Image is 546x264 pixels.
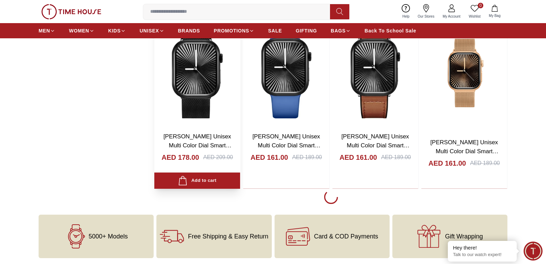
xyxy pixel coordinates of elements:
a: MEN [39,25,55,37]
div: AED 189.00 [292,153,322,162]
h4: AED 161.00 [429,158,466,168]
p: Talk to our watch expert! [453,252,512,258]
a: [PERSON_NAME] Unisex Multi Color Dial Smart Watch With Interchangeable Strap-KA10PROMX-BSBMB [163,133,231,175]
div: Chat Widget [524,242,543,261]
div: AED 189.00 [381,153,411,162]
span: Gift Wrapping [445,233,483,240]
img: ... [41,4,101,19]
a: Back To School Sale [364,25,416,37]
a: [PERSON_NAME] Unisex Multi Color Dial Smart Watch With Interchangeable Strap-KA10PROMX-BSBBD [341,133,410,175]
span: Free Shipping & Easy Return [188,233,268,240]
span: BRANDS [178,27,200,34]
span: GIFTING [296,27,317,34]
button: My Bag [485,3,505,20]
a: SALE [268,25,282,37]
div: AED 189.00 [470,159,500,167]
a: Our Stores [414,3,439,20]
a: BAGS [331,25,351,37]
a: UNISEX [140,25,164,37]
img: Kenneth Scott Unisex Multi Color Dial Smart Watch With Interchangeable Strap-KA10PROMX-BSBMB [154,14,240,127]
span: My Bag [486,13,503,18]
h4: AED 161.00 [340,153,377,162]
div: AED 209.00 [203,153,233,162]
a: PROMOTIONS [214,25,255,37]
span: BAGS [331,27,346,34]
span: 0 [478,3,483,8]
span: Card & COD Payments [314,233,378,240]
h4: AED 178.00 [162,153,199,162]
a: GIFTING [296,25,317,37]
span: SALE [268,27,282,34]
span: UNISEX [140,27,159,34]
a: BRANDS [178,25,200,37]
button: Add to cart [154,173,240,189]
div: Hey there! [453,244,512,251]
span: PROMOTIONS [214,27,249,34]
div: Add to cart [178,176,216,185]
img: Kenneth Scott Unisex Multi Color Dial Smart Watch With Interchangeable Strap-KA10PRO-RSBMK [421,14,507,133]
span: MEN [39,27,50,34]
span: 5000+ Models [89,233,128,240]
a: 0Wishlist [465,3,485,20]
a: WOMEN [69,25,94,37]
span: Back To School Sale [364,27,416,34]
img: Kenneth Scott Unisex Multi Color Dial Smart Watch With Interchangeable Strap-KA10PROMX-BSBBL [243,14,329,127]
span: WOMEN [69,27,89,34]
a: Help [398,3,414,20]
img: Kenneth Scott Unisex Multi Color Dial Smart Watch With Interchangeable Strap-KA10PROMX-BSBBD [332,14,418,127]
span: Wishlist [466,14,483,19]
span: My Account [440,14,463,19]
span: Our Stores [415,14,437,19]
span: Help [400,14,412,19]
span: KIDS [108,27,121,34]
a: KIDS [108,25,126,37]
a: [PERSON_NAME] Unisex Multi Color Dial Smart Watch With Interchangeable Strap-KA10PRO-RSBMK [430,139,498,181]
a: [PERSON_NAME] Unisex Multi Color Dial Smart Watch With Interchangeable Strap-KA10PROMX-BSBBL [253,133,321,175]
h4: AED 161.00 [250,153,288,162]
